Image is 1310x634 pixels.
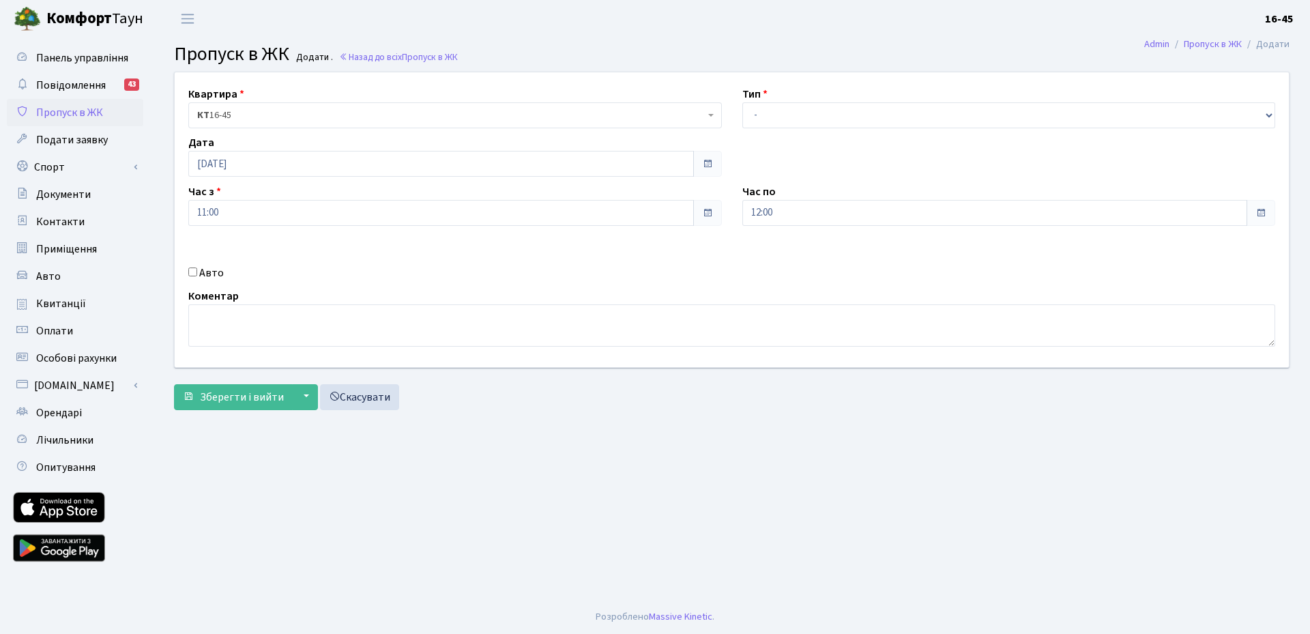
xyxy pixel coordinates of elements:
[36,105,103,120] span: Пропуск в ЖК
[7,44,143,72] a: Панель управління
[742,86,768,102] label: Тип
[1124,30,1310,59] nav: breadcrumb
[1144,37,1169,51] a: Admin
[188,184,221,200] label: Час з
[199,265,224,281] label: Авто
[36,242,97,257] span: Приміщення
[36,132,108,147] span: Подати заявку
[36,351,117,366] span: Особові рахунки
[1184,37,1242,51] a: Пропуск в ЖК
[1265,11,1294,27] a: 16-45
[36,460,96,475] span: Опитування
[197,109,705,122] span: <b>КТ</b>&nbsp;&nbsp;&nbsp;&nbsp;16-45
[7,208,143,235] a: Контакти
[742,184,776,200] label: Час по
[596,609,714,624] div: Розроблено .
[7,399,143,427] a: Орендарі
[46,8,112,29] b: Комфорт
[7,99,143,126] a: Пропуск в ЖК
[7,72,143,99] a: Повідомлення43
[197,109,209,122] b: КТ
[36,433,93,448] span: Лічильники
[36,269,61,284] span: Авто
[7,235,143,263] a: Приміщення
[7,372,143,399] a: [DOMAIN_NAME]
[36,187,91,202] span: Документи
[7,263,143,290] a: Авто
[1242,37,1290,52] li: Додати
[7,154,143,181] a: Спорт
[7,345,143,372] a: Особові рахунки
[7,427,143,454] a: Лічильники
[188,134,214,151] label: Дата
[14,5,41,33] img: logo.png
[649,609,712,624] a: Massive Kinetic
[36,323,73,338] span: Оплати
[46,8,143,31] span: Таун
[339,51,458,63] a: Назад до всіхПропуск в ЖК
[36,78,106,93] span: Повідомлення
[174,384,293,410] button: Зберегти і вийти
[7,317,143,345] a: Оплати
[402,51,458,63] span: Пропуск в ЖК
[293,52,333,63] small: Додати .
[1265,12,1294,27] b: 16-45
[124,78,139,91] div: 43
[200,390,284,405] span: Зберегти і вийти
[188,102,722,128] span: <b>КТ</b>&nbsp;&nbsp;&nbsp;&nbsp;16-45
[36,51,128,66] span: Панель управління
[36,296,86,311] span: Квитанції
[320,384,399,410] a: Скасувати
[188,288,239,304] label: Коментар
[7,126,143,154] a: Подати заявку
[7,181,143,208] a: Документи
[7,454,143,481] a: Опитування
[171,8,205,30] button: Переключити навігацію
[188,86,244,102] label: Квартира
[174,40,289,68] span: Пропуск в ЖК
[36,405,82,420] span: Орендарі
[36,214,85,229] span: Контакти
[7,290,143,317] a: Квитанції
